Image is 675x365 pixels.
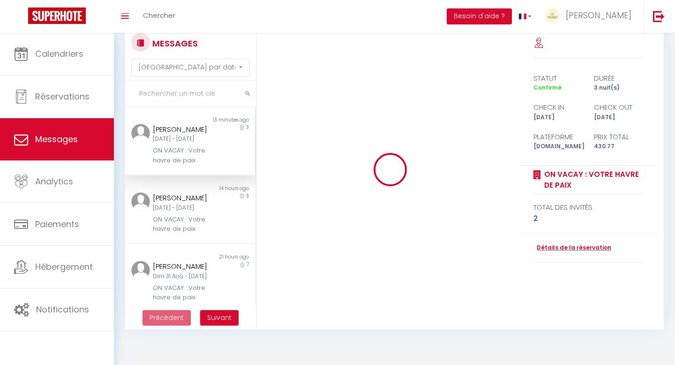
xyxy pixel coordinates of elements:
[588,142,648,151] div: 430.77
[200,310,239,326] button: Next
[35,218,79,230] span: Paiements
[533,243,611,252] a: Détails de la réservation
[546,8,560,23] img: ...
[447,8,512,24] button: Besoin d'aide ?
[153,135,216,144] div: [DATE] - [DATE]
[153,192,216,204] div: [PERSON_NAME]
[131,192,150,211] img: ...
[131,124,150,143] img: ...
[142,310,191,326] button: Previous
[588,73,648,84] div: durée
[247,261,249,268] span: 7
[153,124,216,135] div: [PERSON_NAME]
[35,48,83,60] span: Calendriers
[588,131,648,143] div: Prix total
[35,133,78,145] span: Messages
[527,131,588,143] div: Plateforme
[35,91,90,102] span: Réservations
[150,33,198,54] h3: MESSAGES
[36,304,89,315] span: Notifications
[190,116,255,124] div: 13 minutes ago
[35,261,93,273] span: Hébergement
[153,215,216,234] div: ON VACAY : Votre havre de paix
[190,253,255,261] div: 21 hours ago
[153,204,216,213] div: [DATE] - [DATE]
[153,272,216,281] div: Dim 31 Aoû - [DATE]
[527,73,588,84] div: statut
[153,283,216,303] div: ON VACAY : Votre havre de paix
[533,202,642,213] div: total des invités
[533,84,562,91] span: Confirmé
[533,213,642,224] div: 2
[143,10,175,20] span: Chercher
[153,146,216,165] div: ON VACAY : Votre havre de paix
[35,175,73,187] span: Analytics
[246,192,249,199] span: 3
[566,9,631,21] span: [PERSON_NAME]
[527,102,588,113] div: check in
[207,313,232,322] span: Suivant
[588,113,648,122] div: [DATE]
[150,313,184,322] span: Précédent
[190,185,255,192] div: 14 hours ago
[527,113,588,122] div: [DATE]
[125,81,256,107] input: Rechercher un mot clé
[28,8,86,24] img: Super Booking
[246,124,249,131] span: 3
[527,142,588,151] div: [DOMAIN_NAME]
[588,84,648,92] div: 3 nuit(s)
[7,4,36,32] button: Ouvrir le widget de chat LiveChat
[153,261,216,272] div: [PERSON_NAME]
[588,102,648,113] div: check out
[541,169,642,191] a: ON VACAY : Votre havre de paix
[653,10,665,22] img: logout
[131,261,150,280] img: ...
